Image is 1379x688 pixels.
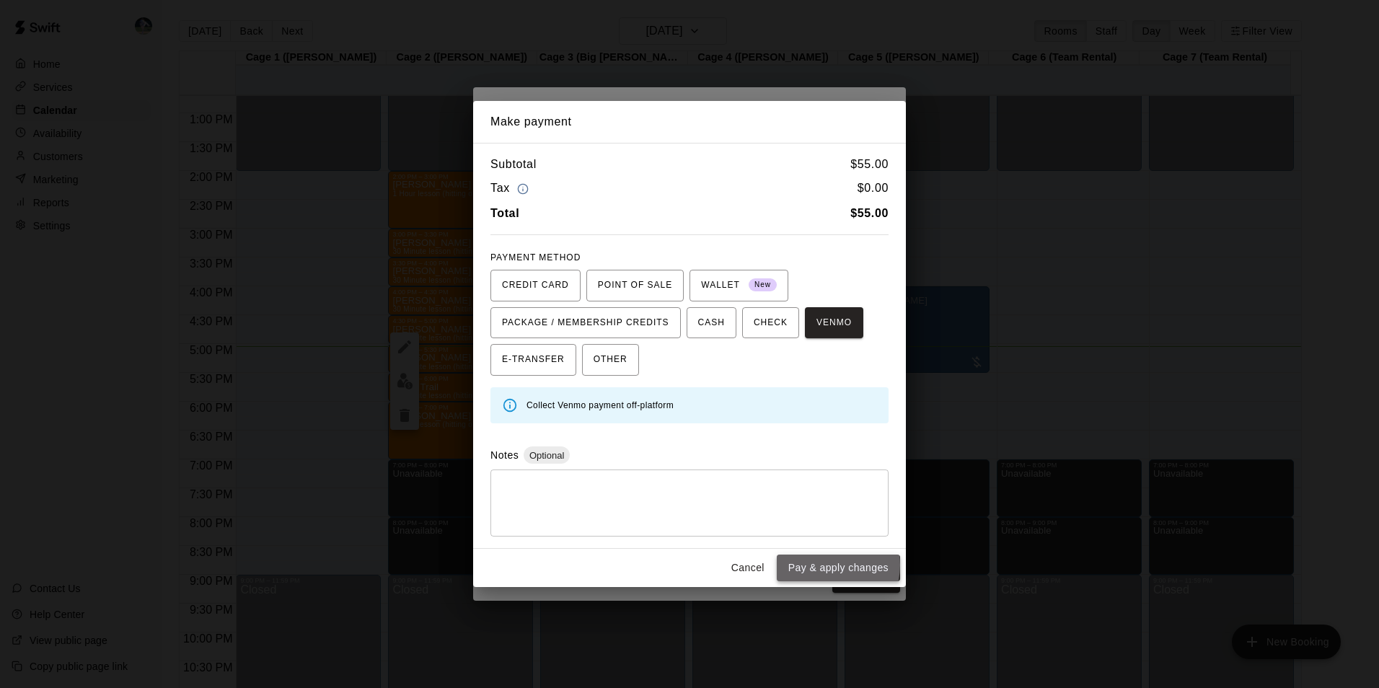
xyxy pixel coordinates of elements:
[473,101,906,143] h2: Make payment
[698,312,725,335] span: CASH
[490,307,681,339] button: PACKAGE / MEMBERSHIP CREDITS
[777,555,900,581] button: Pay & apply changes
[816,312,852,335] span: VENMO
[742,307,799,339] button: CHECK
[502,312,669,335] span: PACKAGE / MEMBERSHIP CREDITS
[502,348,565,371] span: E-TRANSFER
[749,275,777,295] span: New
[858,179,889,198] h6: $ 0.00
[490,252,581,263] span: PAYMENT METHOD
[490,449,519,461] label: Notes
[490,207,519,219] b: Total
[689,270,788,301] button: WALLET New
[850,207,889,219] b: $ 55.00
[490,344,576,376] button: E-TRANSFER
[725,555,771,581] button: Cancel
[490,270,581,301] button: CREDIT CARD
[701,274,777,297] span: WALLET
[594,348,627,371] span: OTHER
[490,155,537,174] h6: Subtotal
[490,179,532,198] h6: Tax
[582,344,639,376] button: OTHER
[805,307,863,339] button: VENMO
[598,274,672,297] span: POINT OF SALE
[524,450,570,461] span: Optional
[687,307,736,339] button: CASH
[586,270,684,301] button: POINT OF SALE
[850,155,889,174] h6: $ 55.00
[527,400,674,410] span: Collect Venmo payment off-platform
[754,312,788,335] span: CHECK
[502,274,569,297] span: CREDIT CARD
